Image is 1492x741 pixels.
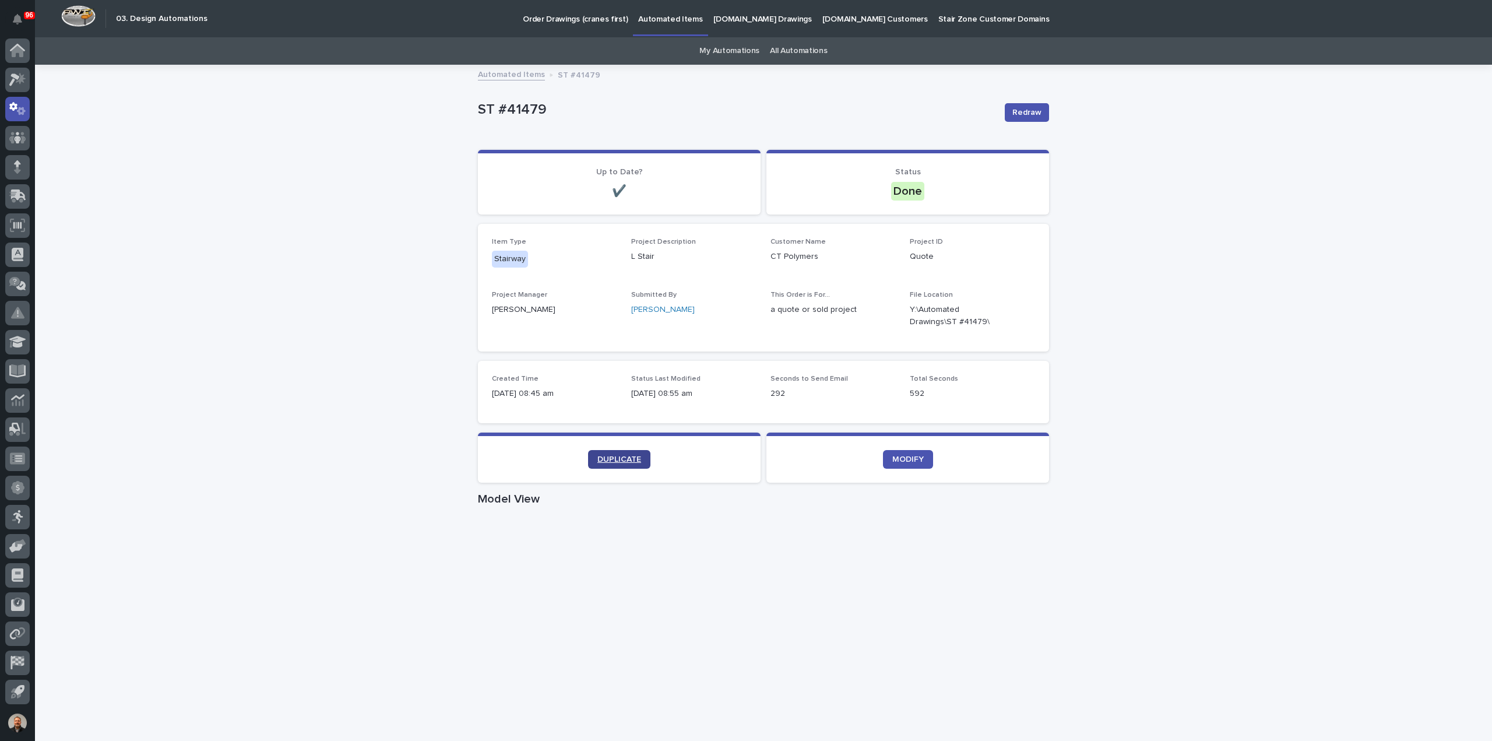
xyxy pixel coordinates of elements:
[1012,107,1041,118] span: Redraw
[116,14,207,24] h2: 03. Design Automations
[492,388,617,400] p: [DATE] 08:45 am
[492,184,747,198] p: ✔️
[631,238,696,245] span: Project Description
[910,238,943,245] span: Project ID
[478,492,1049,506] h1: Model View
[910,251,1035,263] p: Quote
[596,168,643,176] span: Up to Date?
[492,238,526,245] span: Item Type
[631,292,677,298] span: Submitted By
[699,37,759,65] a: My Automations
[895,168,921,176] span: Status
[26,11,33,19] p: 96
[770,238,826,245] span: Customer Name
[631,251,756,263] p: L Stair
[478,67,545,80] a: Automated Items
[61,5,96,27] img: Workspace Logo
[15,14,30,33] div: Notifications96
[558,68,600,80] p: ST #41479
[5,711,30,735] button: users-avatar
[492,375,539,382] span: Created Time
[492,304,617,316] p: [PERSON_NAME]
[770,304,896,316] p: a quote or sold project
[891,182,924,201] div: Done
[478,101,995,118] p: ST #41479
[1005,103,1049,122] button: Redraw
[597,455,641,463] span: DUPLICATE
[910,388,1035,400] p: 592
[492,251,528,268] div: Stairway
[5,7,30,31] button: Notifications
[631,304,695,316] a: [PERSON_NAME]
[770,292,830,298] span: This Order is For...
[892,455,924,463] span: MODIFY
[770,37,827,65] a: All Automations
[588,450,650,469] a: DUPLICATE
[910,292,953,298] span: File Location
[883,450,933,469] a: MODIFY
[631,375,701,382] span: Status Last Modified
[910,375,958,382] span: Total Seconds
[770,375,848,382] span: Seconds to Send Email
[492,292,547,298] span: Project Manager
[770,251,896,263] p: CT Polymers
[770,388,896,400] p: 292
[910,304,1007,328] : Y:\Automated Drawings\ST #41479\
[631,388,756,400] p: [DATE] 08:55 am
